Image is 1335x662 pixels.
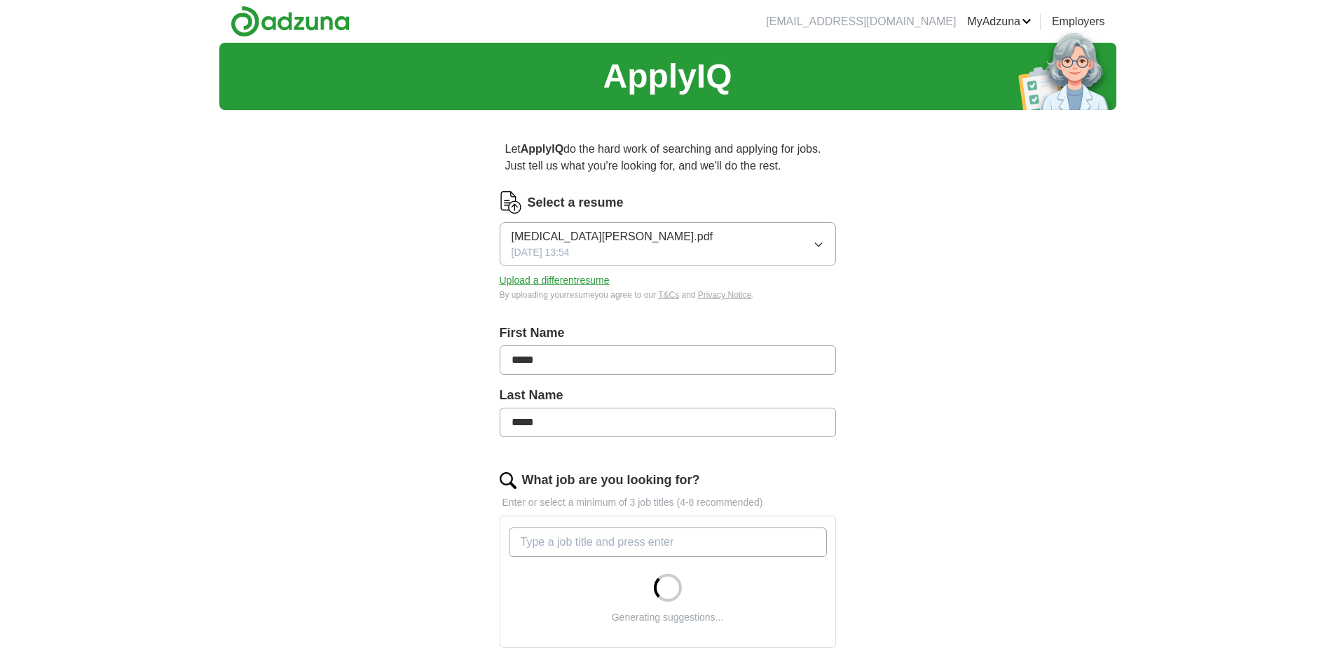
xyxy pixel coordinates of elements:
[658,290,679,300] a: T&Cs
[500,386,836,405] label: Last Name
[500,495,836,510] p: Enter or select a minimum of 3 job titles (4-8 recommended)
[766,13,956,30] li: [EMAIL_ADDRESS][DOMAIN_NAME]
[500,472,516,489] img: search.png
[967,13,1032,30] a: MyAdzuna
[500,222,836,266] button: [MEDICAL_DATA][PERSON_NAME].pdf[DATE] 13:54
[500,289,836,301] div: By uploading your resume you agree to our and .
[612,610,724,625] div: Generating suggestions...
[522,471,700,490] label: What job are you looking for?
[1052,13,1105,30] a: Employers
[500,135,836,180] p: Let do the hard work of searching and applying for jobs. Just tell us what you're looking for, an...
[698,290,752,300] a: Privacy Notice
[500,191,522,214] img: CV Icon
[231,6,350,37] img: Adzuna logo
[500,273,610,288] button: Upload a differentresume
[603,51,732,102] h1: ApplyIQ
[528,193,624,212] label: Select a resume
[509,527,827,557] input: Type a job title and press enter
[512,228,713,245] span: [MEDICAL_DATA][PERSON_NAME].pdf
[500,324,836,343] label: First Name
[521,143,563,155] strong: ApplyIQ
[512,245,570,260] span: [DATE] 13:54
